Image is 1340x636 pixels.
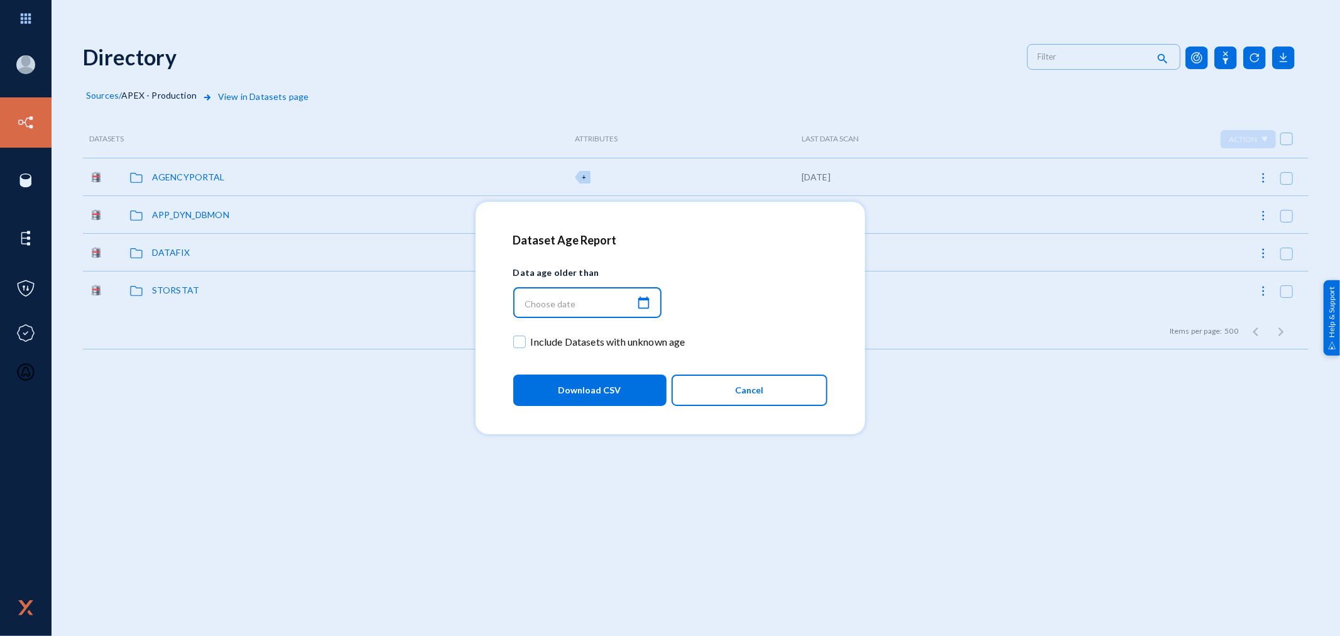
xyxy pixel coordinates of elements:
span: Download CSV [558,379,621,402]
mat-icon: calendar_today [636,295,651,312]
span: Include Datasets with unknown age [531,332,685,351]
button: Cancel [672,375,827,406]
button: Download CSV [513,375,667,406]
input: Choose date [525,299,633,310]
span: Data age older than [513,260,714,285]
h2: Dataset Age Report [513,233,827,247]
span: Cancel [735,380,763,401]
